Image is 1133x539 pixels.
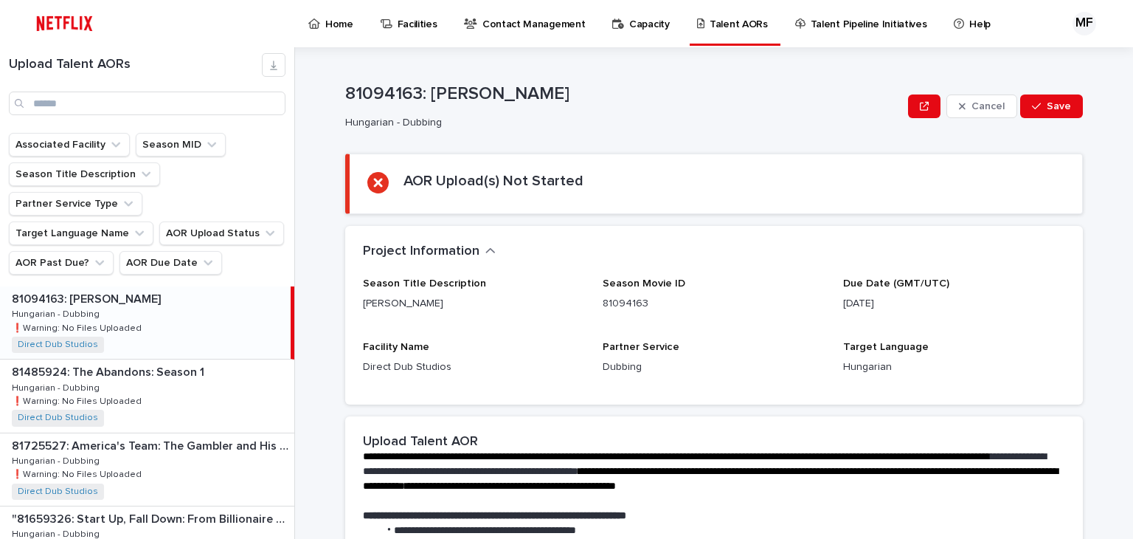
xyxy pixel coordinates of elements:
button: Project Information [363,244,496,260]
span: Season Movie ID [603,278,685,289]
img: ifQbXi3ZQGMSEF7WDB7W [30,9,100,38]
p: 81094163 [603,296,825,312]
p: Hungarian - Dubbing [12,306,103,320]
a: Direct Dub Studios [18,340,98,350]
p: Hungarian [843,360,1065,375]
button: AOR Past Due? [9,251,114,275]
a: Direct Dub Studios [18,487,98,497]
p: 81094163: [PERSON_NAME] [12,289,164,306]
button: Associated Facility [9,133,130,157]
button: Cancel [946,95,1017,118]
h2: Project Information [363,244,479,260]
button: Target Language Name [9,222,153,245]
p: 81725527: America's Team: The Gambler and His Cowboys: Season 1 [12,436,291,453]
p: Hungarian - Dubbing [12,380,103,394]
button: AOR Due Date [119,251,222,275]
span: Facility Name [363,342,429,352]
span: Partner Service [603,342,679,352]
span: Season Title Description [363,278,486,289]
h1: Upload Talent AORs [9,57,262,73]
button: Season MID [136,133,226,157]
span: Target Language [843,342,929,352]
p: [DATE] [843,296,1065,312]
button: Season Title Description [9,162,160,186]
p: ❗️Warning: No Files Uploaded [12,320,145,334]
input: Search [9,92,285,115]
span: Cancel [971,101,1005,111]
p: ❗️Warning: No Files Uploaded [12,467,145,480]
p: Hungarian - Dubbing [345,117,896,129]
p: [PERSON_NAME] [363,296,585,312]
p: 81094163: [PERSON_NAME] [345,83,902,105]
p: Direct Dub Studios [363,360,585,375]
p: ❗️Warning: No Files Uploaded [12,394,145,407]
p: Hungarian - Dubbing [12,453,103,467]
span: Save [1047,101,1071,111]
div: MF [1073,12,1096,35]
h2: Upload Talent AOR [363,434,478,450]
button: Partner Service Type [9,192,142,216]
button: AOR Upload Status [159,222,284,245]
p: 81485924: The Abandons: Season 1 [12,363,207,380]
span: Due Date (GMT/UTC) [843,278,949,289]
h2: AOR Upload(s) Not Started [403,172,583,190]
p: Dubbing [603,360,825,375]
p: "81659326: Start Up, Fall Down: From Billionaire to Convict: Limited Series" [12,509,291,526]
a: Direct Dub Studios [18,413,98,423]
button: Save [1020,95,1083,118]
